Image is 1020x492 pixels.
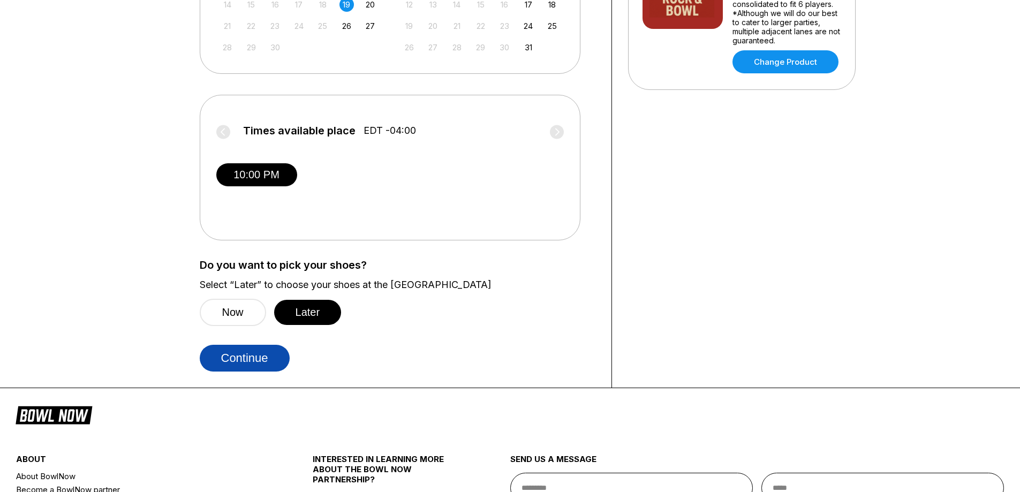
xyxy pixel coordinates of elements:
div: Not available Monday, September 22nd, 2025 [244,19,259,33]
div: Not available Sunday, October 26th, 2025 [402,40,417,55]
label: Select “Later” to choose your shoes at the [GEOGRAPHIC_DATA] [200,279,595,291]
div: Choose Friday, September 26th, 2025 [339,19,354,33]
div: Not available Wednesday, September 24th, 2025 [292,19,306,33]
div: Not available Sunday, October 19th, 2025 [402,19,417,33]
div: Not available Thursday, October 30th, 2025 [497,40,512,55]
div: Not available Sunday, September 28th, 2025 [220,40,235,55]
div: Not available Tuesday, October 28th, 2025 [450,40,464,55]
span: EDT -04:00 [364,125,416,137]
button: 10:00 PM [216,163,297,186]
label: Do you want to pick your shoes? [200,259,595,271]
div: Choose Saturday, September 27th, 2025 [363,19,377,33]
div: Choose Friday, October 24th, 2025 [521,19,535,33]
button: Continue [200,345,290,372]
div: Not available Thursday, September 25th, 2025 [315,19,330,33]
button: Later [274,300,342,325]
button: Now [200,299,266,326]
div: about [16,454,263,470]
div: Not available Monday, September 29th, 2025 [244,40,259,55]
span: Times available place [243,125,356,137]
div: Not available Sunday, September 21st, 2025 [220,19,235,33]
a: Change Product [732,50,838,73]
div: Choose Friday, October 31st, 2025 [521,40,535,55]
div: Not available Tuesday, September 23rd, 2025 [268,19,282,33]
a: About BowlNow [16,470,263,483]
div: send us a message [510,454,1004,473]
div: Not available Tuesday, October 21st, 2025 [450,19,464,33]
div: Not available Monday, October 27th, 2025 [426,40,440,55]
div: Not available Thursday, October 23rd, 2025 [497,19,512,33]
div: Not available Tuesday, September 30th, 2025 [268,40,282,55]
div: Choose Saturday, October 25th, 2025 [545,19,560,33]
div: Not available Wednesday, October 29th, 2025 [473,40,488,55]
div: Not available Monday, October 20th, 2025 [426,19,440,33]
div: Not available Wednesday, October 22nd, 2025 [473,19,488,33]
